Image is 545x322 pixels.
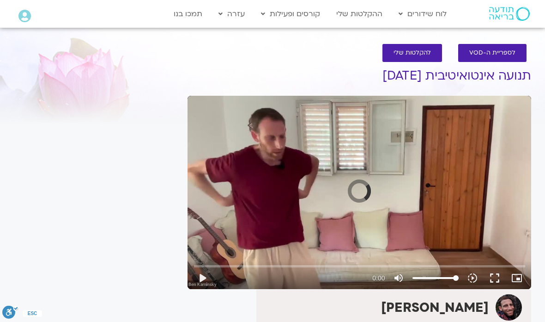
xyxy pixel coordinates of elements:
[332,5,387,23] a: ההקלטות שלי
[382,44,442,62] a: להקלטות שלי
[458,44,527,62] a: לספריית ה-VOD
[381,299,489,316] strong: [PERSON_NAME]
[469,50,515,56] span: לספריית ה-VOD
[394,50,431,56] span: להקלטות שלי
[169,5,207,23] a: תמכו בנו
[188,69,531,83] h1: תנועה אינטואיטיבית [DATE]
[489,7,530,21] img: תודעה בריאה
[256,5,325,23] a: קורסים ופעילות
[394,5,451,23] a: לוח שידורים
[214,5,249,23] a: עזרה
